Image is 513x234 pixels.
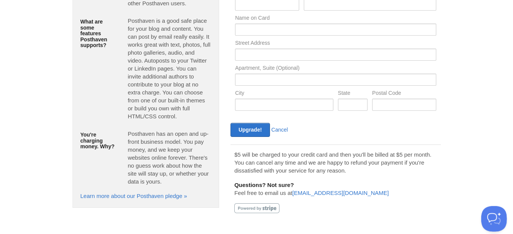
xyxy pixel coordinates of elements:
[372,90,436,97] label: Postal Code
[235,15,436,22] label: Name on Card
[128,130,211,185] p: Posthaven has an open and up-front business model. You pay money, and we keep your websites onlin...
[235,65,436,72] label: Apartment, Suite (Optional)
[292,190,389,196] a: [EMAIL_ADDRESS][DOMAIN_NAME]
[230,123,270,137] input: Upgrade!
[128,17,211,120] p: Posthaven is a good safe place for your blog and content. You can post by email really easily. It...
[271,127,288,133] a: Cancel
[81,132,117,149] h5: You're charging money. Why?
[481,206,507,232] iframe: Help Scout Beacon - Open
[81,19,117,48] h5: What are some features Posthaven supports?
[235,90,333,97] label: City
[234,182,294,188] b: Questions? Not sure?
[235,40,436,47] label: Street Address
[81,193,187,199] a: Learn more about our Posthaven pledge »
[234,181,437,197] p: Feel free to email us at
[338,90,368,97] label: State
[234,151,437,174] p: $5 will be charged to your credit card and then you'll be billed at $5 per month. You can cancel ...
